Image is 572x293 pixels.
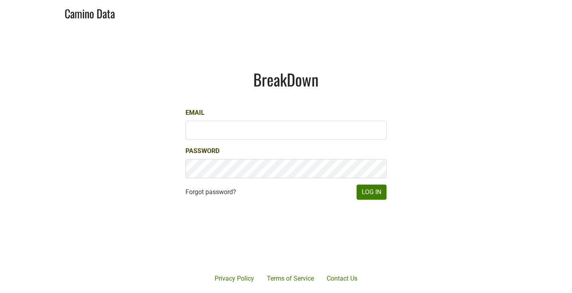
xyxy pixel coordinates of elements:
a: Terms of Service [260,271,320,287]
button: Log In [357,185,387,200]
a: Contact Us [320,271,364,287]
a: Camino Data [65,3,115,22]
label: Email [185,108,205,118]
a: Privacy Policy [208,271,260,287]
h1: BreakDown [185,70,387,89]
a: Forgot password? [185,187,236,197]
label: Password [185,146,219,156]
